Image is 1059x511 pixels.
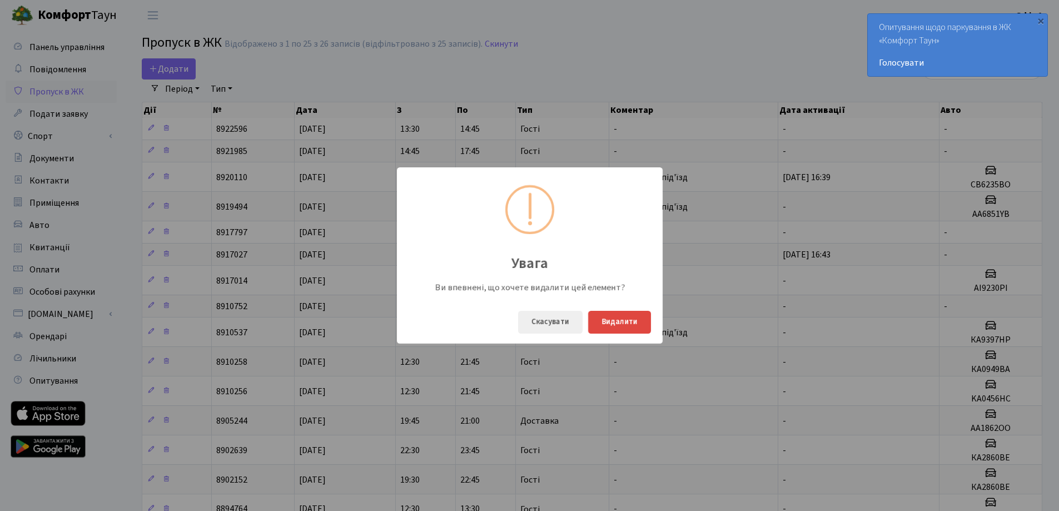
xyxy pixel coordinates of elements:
div: × [1035,15,1046,26]
div: Увага [397,245,663,274]
div: Ви впевнені, що хочете видалити цей елемент? [430,281,630,294]
div: Опитування щодо паркування в ЖК «Комфорт Таун» [868,14,1047,76]
button: Скасувати [518,311,583,334]
a: Голосувати [879,56,1036,70]
button: Видалити [588,311,651,334]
